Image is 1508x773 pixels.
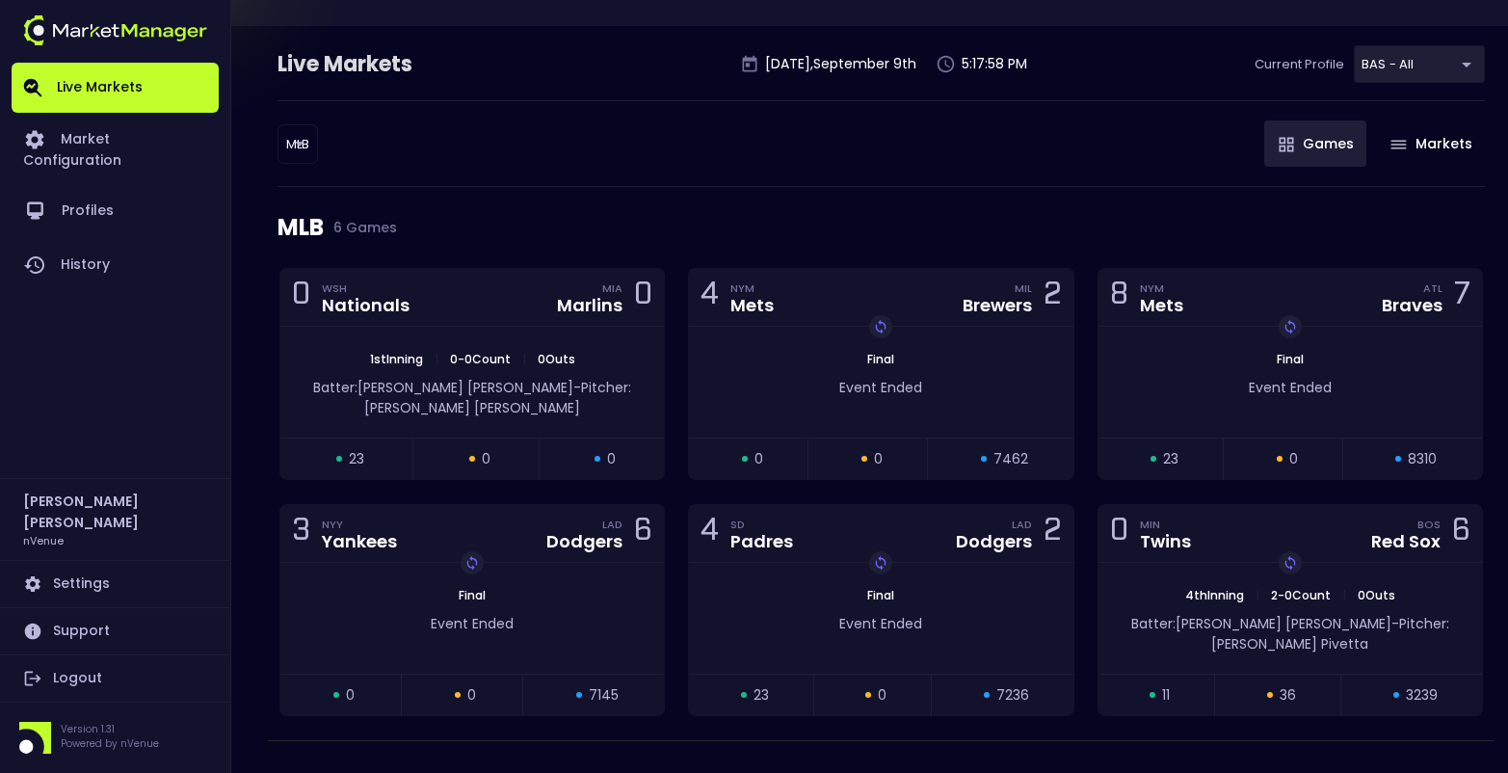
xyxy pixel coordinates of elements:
[754,685,769,706] span: 23
[1255,55,1344,74] p: Current Profile
[444,351,516,367] span: 0 - 0 Count
[324,220,397,235] span: 6 Games
[1283,319,1298,334] img: replayImg
[1044,280,1062,315] div: 2
[873,319,888,334] img: replayImg
[1391,614,1399,633] span: -
[962,54,1027,74] p: 5:17:58 PM
[1354,45,1485,83] div: BAS - All
[1140,297,1183,314] div: Mets
[23,15,207,45] img: logo
[429,351,444,367] span: |
[431,614,514,633] span: Event Ended
[12,722,219,754] div: Version 1.31Powered by nVenue
[278,187,1485,268] div: MLB
[546,533,622,550] div: Dodgers
[1417,517,1441,532] div: BOS
[12,113,219,184] a: Market Configuration
[1271,351,1310,367] span: Final
[1250,587,1265,603] span: |
[754,449,763,469] span: 0
[1352,587,1401,603] span: 0 Outs
[730,517,793,532] div: SD
[532,351,581,367] span: 0 Outs
[634,516,652,551] div: 6
[1140,517,1191,532] div: MIN
[589,685,619,706] span: 7145
[873,555,888,571] img: replayImg
[1408,449,1437,469] span: 8310
[861,351,900,367] span: Final
[516,351,532,367] span: |
[701,516,719,551] div: 4
[1162,685,1170,706] span: 11
[1336,587,1352,603] span: |
[464,555,480,571] img: replayImg
[23,533,64,547] h3: nVenue
[1163,449,1178,469] span: 23
[482,449,490,469] span: 0
[839,614,922,633] span: Event Ended
[1249,378,1332,397] span: Event Ended
[1140,533,1191,550] div: Twins
[313,378,573,397] span: Batter: [PERSON_NAME] [PERSON_NAME]
[1279,137,1294,152] img: gameIcon
[701,280,719,315] div: 4
[12,608,219,654] a: Support
[322,280,410,296] div: WSH
[996,685,1029,706] span: 7236
[322,297,410,314] div: Nationals
[1044,516,1062,551] div: 2
[1280,685,1296,706] span: 36
[1283,555,1298,571] img: replayImg
[1452,516,1470,551] div: 6
[467,685,476,706] span: 0
[607,449,616,469] span: 0
[453,587,491,603] span: Final
[12,655,219,702] a: Logout
[1265,587,1336,603] span: 2 - 0 Count
[1289,449,1298,469] span: 0
[1179,587,1250,603] span: 4th Inning
[1406,685,1438,706] span: 3239
[956,533,1032,550] div: Dodgers
[1140,280,1183,296] div: NYM
[322,517,397,532] div: NYY
[861,587,900,603] span: Final
[878,685,886,706] span: 0
[1371,533,1441,550] div: Red Sox
[993,449,1028,469] span: 7462
[1110,516,1128,551] div: 0
[634,280,652,315] div: 0
[292,280,310,315] div: 0
[573,378,581,397] span: -
[12,238,219,292] a: History
[12,63,219,113] a: Live Markets
[61,736,159,751] p: Powered by nVenue
[292,516,310,551] div: 3
[1376,120,1485,167] button: Markets
[1110,280,1128,315] div: 8
[1382,297,1442,314] div: Braves
[730,533,793,550] div: Padres
[730,297,774,314] div: Mets
[364,351,429,367] span: 1st Inning
[602,517,622,532] div: LAD
[278,49,513,80] div: Live Markets
[1390,140,1407,149] img: gameIcon
[12,561,219,607] a: Settings
[1131,614,1391,633] span: Batter: [PERSON_NAME] [PERSON_NAME]
[278,124,318,164] div: BAS - All
[839,378,922,397] span: Event Ended
[1423,280,1442,296] div: ATL
[765,54,916,74] p: [DATE] , September 9 th
[23,491,207,533] h2: [PERSON_NAME] [PERSON_NAME]
[730,280,774,296] div: NYM
[349,449,364,469] span: 23
[1454,280,1470,315] div: 7
[1015,280,1032,296] div: MIL
[557,297,622,314] div: Marlins
[1264,120,1366,167] button: Games
[61,722,159,736] p: Version 1.31
[12,184,219,238] a: Profiles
